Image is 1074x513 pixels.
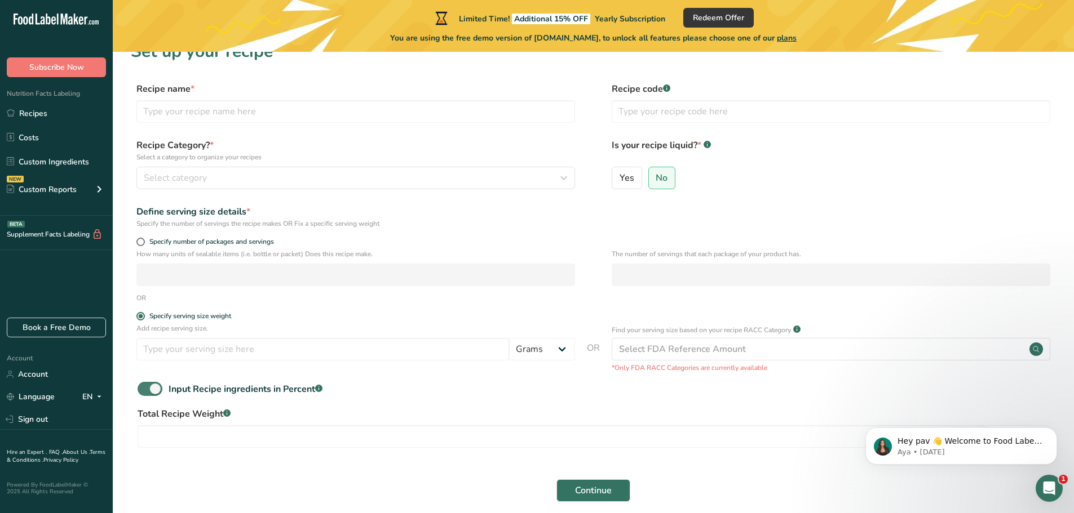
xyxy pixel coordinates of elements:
[612,139,1050,162] label: Is your recipe liquid?
[136,205,575,218] div: Define serving size details
[612,363,1050,373] p: *Only FDA RACC Categories are currently available
[7,184,77,195] div: Custom Reports
[169,382,322,396] div: Input Recipe ingredients in Percent
[7,448,47,456] a: Hire an Expert .
[612,325,791,335] p: Find your serving size based on your recipe RACC Category
[136,152,575,162] p: Select a category to organize your recipes
[7,221,25,227] div: BETA
[612,82,1050,96] label: Recipe code
[144,171,207,185] span: Select category
[1059,475,1068,484] span: 1
[612,249,1050,259] p: The number of servings that each package of your product has.
[612,100,1050,123] input: Type your recipe code here
[136,249,575,259] p: How many units of sealable items (i.e. bottle or packet) Does this recipe make.
[149,312,231,320] div: Specify serving size weight
[433,11,665,25] div: Limited Time!
[7,481,106,495] div: Powered By FoodLabelMaker © 2025 All Rights Reserved
[777,33,797,43] span: plans
[595,14,665,24] span: Yearly Subscription
[556,479,630,502] button: Continue
[683,8,754,28] button: Redeem Offer
[136,338,509,360] input: Type your serving size here
[63,448,90,456] a: About Us .
[82,390,106,404] div: EN
[138,407,1049,421] label: Total Recipe Weight
[390,32,797,44] span: You are using the free demo version of [DOMAIN_NAME], to unlock all features please choose one of...
[587,341,600,373] span: OR
[136,323,575,333] p: Add recipe serving size.
[7,57,106,77] button: Subscribe Now
[145,238,274,246] span: Specify number of packages and servings
[1036,475,1063,502] iframe: Intercom live chat
[7,176,24,182] div: NEW
[136,167,575,189] button: Select category
[136,293,146,303] div: OR
[136,82,575,96] label: Recipe name
[575,484,612,497] span: Continue
[7,387,55,407] a: Language
[29,61,84,73] span: Subscribe Now
[512,14,590,24] span: Additional 15% OFF
[43,456,78,464] a: Privacy Policy
[7,448,105,464] a: Terms & Conditions .
[848,404,1074,483] iframe: Intercom notifications message
[619,342,746,356] div: Select FDA Reference Amount
[620,172,634,184] span: Yes
[693,12,744,24] span: Redeem Offer
[49,448,63,456] a: FAQ .
[136,100,575,123] input: Type your recipe name here
[7,318,106,337] a: Book a Free Demo
[656,172,668,184] span: No
[136,139,575,162] label: Recipe Category?
[136,218,575,229] div: Specify the number of servings the recipe makes OR Fix a specific serving weight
